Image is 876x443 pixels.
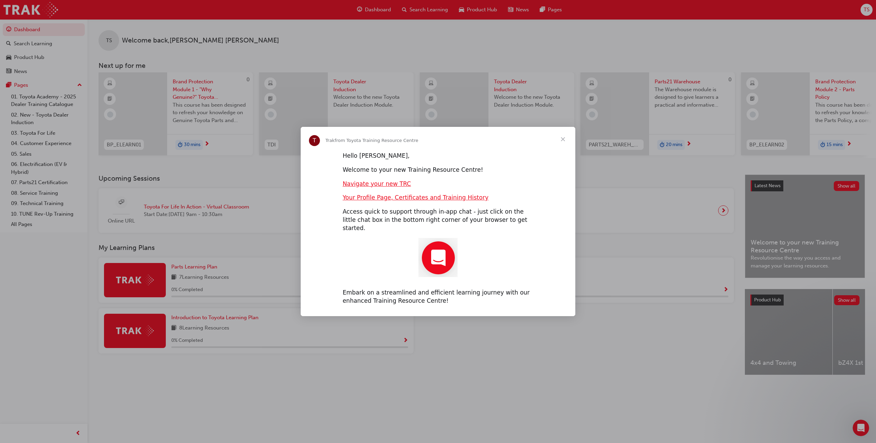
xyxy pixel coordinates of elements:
[343,152,533,160] div: Hello [PERSON_NAME],
[343,208,533,232] div: Access quick to support through in-app chat - just click on the little chat box in the bottom rig...
[325,138,335,143] span: Trak
[335,138,418,143] span: from Toyota Training Resource Centre
[343,180,411,187] a: Navigate your new TRC
[551,127,575,152] span: Close
[343,166,533,174] div: Welcome to your new Training Resource Centre!
[309,135,320,146] div: Profile image for Trak
[343,194,488,201] a: Your Profile Page, Certificates and Training History
[343,289,533,305] div: Embark on a streamlined and efficient learning journey with our enhanced Training Resource Centre!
